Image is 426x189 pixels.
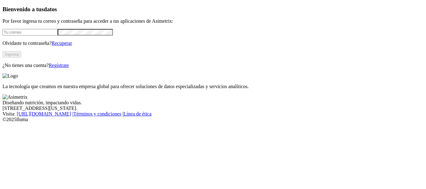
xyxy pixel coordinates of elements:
div: [STREET_ADDRESS][US_STATE]. [2,106,424,111]
span: datos [44,6,57,12]
button: Ingresa [2,51,21,58]
p: ¿No tienes una cuenta? [2,63,424,68]
p: La tecnología que creamos en nuestra empresa global para ofrecer soluciones de datos especializad... [2,84,424,89]
p: Olvidaste tu contraseña? [2,40,424,46]
img: Asimetrix [2,94,27,100]
a: [URL][DOMAIN_NAME] [17,111,71,116]
div: © 2025 Iluma [2,117,424,122]
div: Visita : | | [2,111,424,117]
p: Por favor ingresa tu correo y contraseña para acceder a tus aplicaciones de Asimetrix: [2,18,424,24]
input: Tu correo [2,29,58,35]
img: Logo [2,73,18,79]
h3: Bienvenido a tus [2,6,424,13]
a: Términos y condiciones [73,111,121,116]
div: Diseñando nutrición, impactando vidas. [2,100,424,106]
a: Línea de ética [123,111,152,116]
a: Recuperar [51,40,72,46]
a: Regístrate [49,63,69,68]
